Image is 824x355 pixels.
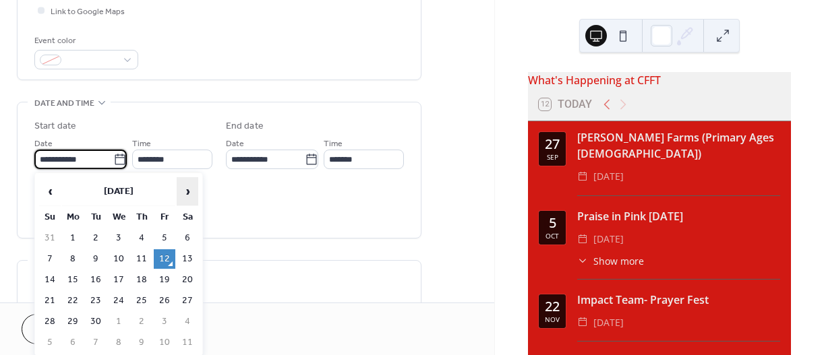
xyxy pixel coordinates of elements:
[131,228,152,248] td: 4
[577,231,588,247] div: ​
[108,249,129,269] td: 10
[85,312,107,331] td: 30
[577,254,644,268] button: ​Show more
[593,315,624,331] span: [DATE]
[131,249,152,269] td: 11
[154,291,175,311] td: 26
[324,137,343,151] span: Time
[528,72,791,88] div: What's Happening at CFFT
[39,270,61,290] td: 14
[177,312,198,331] td: 4
[39,207,61,227] th: Su
[177,291,198,311] td: 27
[85,249,107,269] td: 9
[85,228,107,248] td: 2
[62,270,84,290] td: 15
[40,178,60,205] span: ‹
[62,228,84,248] td: 1
[51,5,125,19] span: Link to Google Maps
[132,137,151,151] span: Time
[226,137,244,151] span: Date
[34,137,53,151] span: Date
[131,312,152,331] td: 2
[85,333,107,352] td: 7
[177,333,198,352] td: 11
[62,249,84,269] td: 8
[154,333,175,352] td: 10
[108,270,129,290] td: 17
[154,249,175,269] td: 12
[547,154,558,160] div: Sep
[39,333,61,352] td: 5
[108,207,129,227] th: We
[545,316,560,323] div: Nov
[131,333,152,352] td: 9
[577,129,780,162] div: [PERSON_NAME] Farms (Primary Ages [DEMOGRAPHIC_DATA])
[62,333,84,352] td: 6
[39,312,61,331] td: 28
[226,119,264,133] div: End date
[39,228,61,248] td: 31
[154,312,175,331] td: 3
[577,292,780,308] div: Impact Team- Prayer Fest
[131,270,152,290] td: 18
[62,207,84,227] th: Mo
[85,270,107,290] td: 16
[577,315,588,331] div: ​
[39,249,61,269] td: 7
[545,300,560,313] div: 22
[154,228,175,248] td: 5
[577,168,588,185] div: ​
[177,178,198,205] span: ›
[577,208,780,224] div: Praise in Pink [DATE]
[131,207,152,227] th: Th
[62,312,84,331] td: 29
[34,34,136,48] div: Event color
[177,207,198,227] th: Sa
[108,228,129,248] td: 3
[85,207,107,227] th: Tu
[177,249,198,269] td: 13
[577,254,588,268] div: ​
[546,232,559,239] div: Oct
[108,333,129,352] td: 8
[154,270,175,290] td: 19
[593,254,644,268] span: Show more
[85,291,107,311] td: 23
[549,216,556,230] div: 5
[593,231,624,247] span: [DATE]
[545,137,560,151] div: 27
[39,291,61,311] td: 21
[177,270,198,290] td: 20
[34,96,94,110] span: Date and time
[34,119,76,133] div: Start date
[108,312,129,331] td: 1
[108,291,129,311] td: 24
[22,314,105,344] button: Cancel
[62,291,84,311] td: 22
[62,177,175,206] th: [DATE]
[131,291,152,311] td: 25
[154,207,175,227] th: Fr
[177,228,198,248] td: 6
[593,168,624,185] span: [DATE]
